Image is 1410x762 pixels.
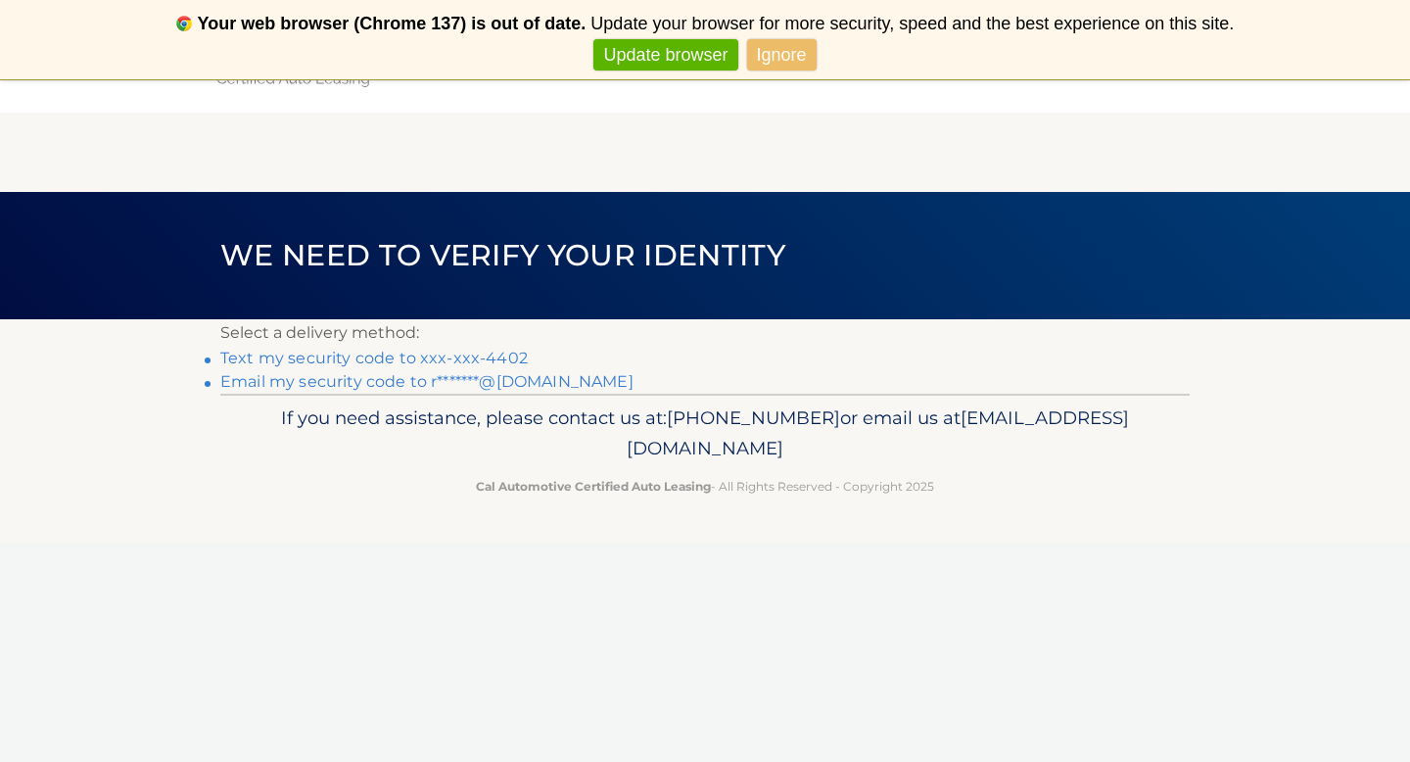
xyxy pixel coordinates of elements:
a: Update browser [593,39,737,71]
a: Email my security code to r*******@[DOMAIN_NAME] [220,372,634,391]
strong: Cal Automotive Certified Auto Leasing [476,479,711,494]
span: Update your browser for more security, speed and the best experience on this site. [590,14,1234,33]
p: - All Rights Reserved - Copyright 2025 [233,476,1177,497]
p: If you need assistance, please contact us at: or email us at [233,403,1177,465]
span: We need to verify your identity [220,237,785,273]
p: Select a delivery method: [220,319,1190,347]
b: Your web browser (Chrome 137) is out of date. [198,14,587,33]
a: Ignore [747,39,817,71]
a: Text my security code to xxx-xxx-4402 [220,349,528,367]
span: [PHONE_NUMBER] [667,406,840,429]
